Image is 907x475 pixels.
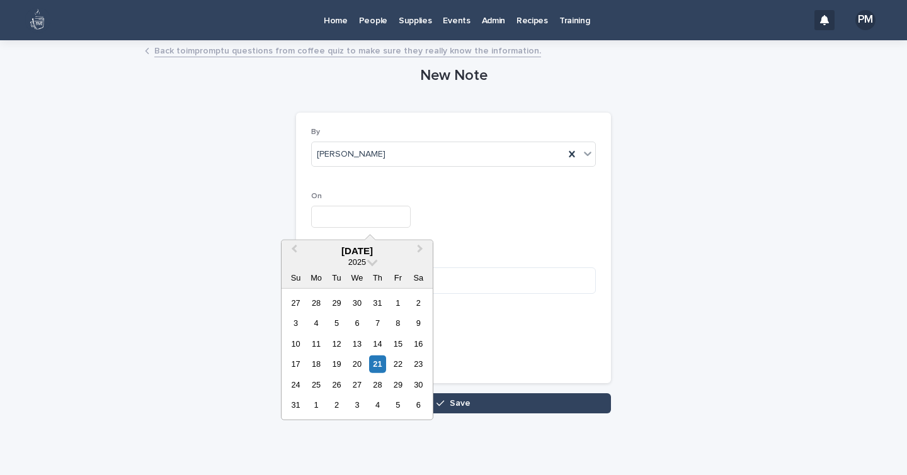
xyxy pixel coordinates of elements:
[369,335,386,352] div: Choose Thursday, August 14th, 2025
[389,376,406,393] div: Choose Friday, August 29th, 2025
[348,376,365,393] div: Choose Wednesday, August 27th, 2025
[287,269,304,286] div: Su
[369,355,386,372] div: Choose Thursday, August 21st, 2025
[411,242,431,262] button: Next Month
[307,335,324,352] div: Choose Monday, August 11th, 2025
[348,294,365,311] div: Choose Wednesday, July 30th, 2025
[311,128,320,136] span: By
[287,315,304,332] div: Choose Sunday, August 3rd, 2025
[287,396,304,413] div: Choose Sunday, August 31st, 2025
[348,269,365,286] div: We
[328,294,345,311] div: Choose Tuesday, July 29th, 2025
[154,43,541,57] a: Back toimpromptu questions from coffee quiz to make sure they really know the information.
[296,393,611,413] button: Save
[283,242,303,262] button: Previous Month
[287,294,304,311] div: Choose Sunday, July 27th, 2025
[389,396,406,413] div: Choose Friday, September 5th, 2025
[450,399,471,408] span: Save
[369,269,386,286] div: Th
[389,294,406,311] div: Choose Friday, August 1st, 2025
[855,10,876,30] div: PM
[369,376,386,393] div: Choose Thursday, August 28th, 2025
[410,376,427,393] div: Choose Saturday, August 30th, 2025
[410,315,427,332] div: Choose Saturday, August 9th, 2025
[389,355,406,372] div: Choose Friday, August 22nd, 2025
[311,193,322,200] span: On
[25,8,50,33] img: 80hjoBaRqlyywVK24fQd
[410,269,427,286] div: Sa
[287,335,304,352] div: Choose Sunday, August 10th, 2025
[328,335,345,352] div: Choose Tuesday, August 12th, 2025
[348,335,365,352] div: Choose Wednesday, August 13th, 2025
[328,396,345,413] div: Choose Tuesday, September 2nd, 2025
[307,294,324,311] div: Choose Monday, July 28th, 2025
[410,294,427,311] div: Choose Saturday, August 2nd, 2025
[307,376,324,393] div: Choose Monday, August 25th, 2025
[307,269,324,286] div: Mo
[389,315,406,332] div: Choose Friday, August 8th, 2025
[348,355,365,372] div: Choose Wednesday, August 20th, 2025
[307,355,324,372] div: Choose Monday, August 18th, 2025
[328,355,345,372] div: Choose Tuesday, August 19th, 2025
[410,355,427,372] div: Choose Saturday, August 23rd, 2025
[369,294,386,311] div: Choose Thursday, July 31st, 2025
[369,396,386,413] div: Choose Thursday, September 4th, 2025
[410,335,427,352] div: Choose Saturday, August 16th, 2025
[285,293,428,415] div: month 2025-08
[389,335,406,352] div: Choose Friday, August 15th, 2025
[389,269,406,286] div: Fr
[369,315,386,332] div: Choose Thursday, August 7th, 2025
[282,245,433,257] div: [DATE]
[296,67,611,85] h1: New Note
[307,315,324,332] div: Choose Monday, August 4th, 2025
[328,376,345,393] div: Choose Tuesday, August 26th, 2025
[307,396,324,413] div: Choose Monday, September 1st, 2025
[328,315,345,332] div: Choose Tuesday, August 5th, 2025
[348,257,366,267] span: 2025
[348,396,365,413] div: Choose Wednesday, September 3rd, 2025
[287,355,304,372] div: Choose Sunday, August 17th, 2025
[348,315,365,332] div: Choose Wednesday, August 6th, 2025
[410,396,427,413] div: Choose Saturday, September 6th, 2025
[317,148,385,161] span: [PERSON_NAME]
[287,376,304,393] div: Choose Sunday, August 24th, 2025
[328,269,345,286] div: Tu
